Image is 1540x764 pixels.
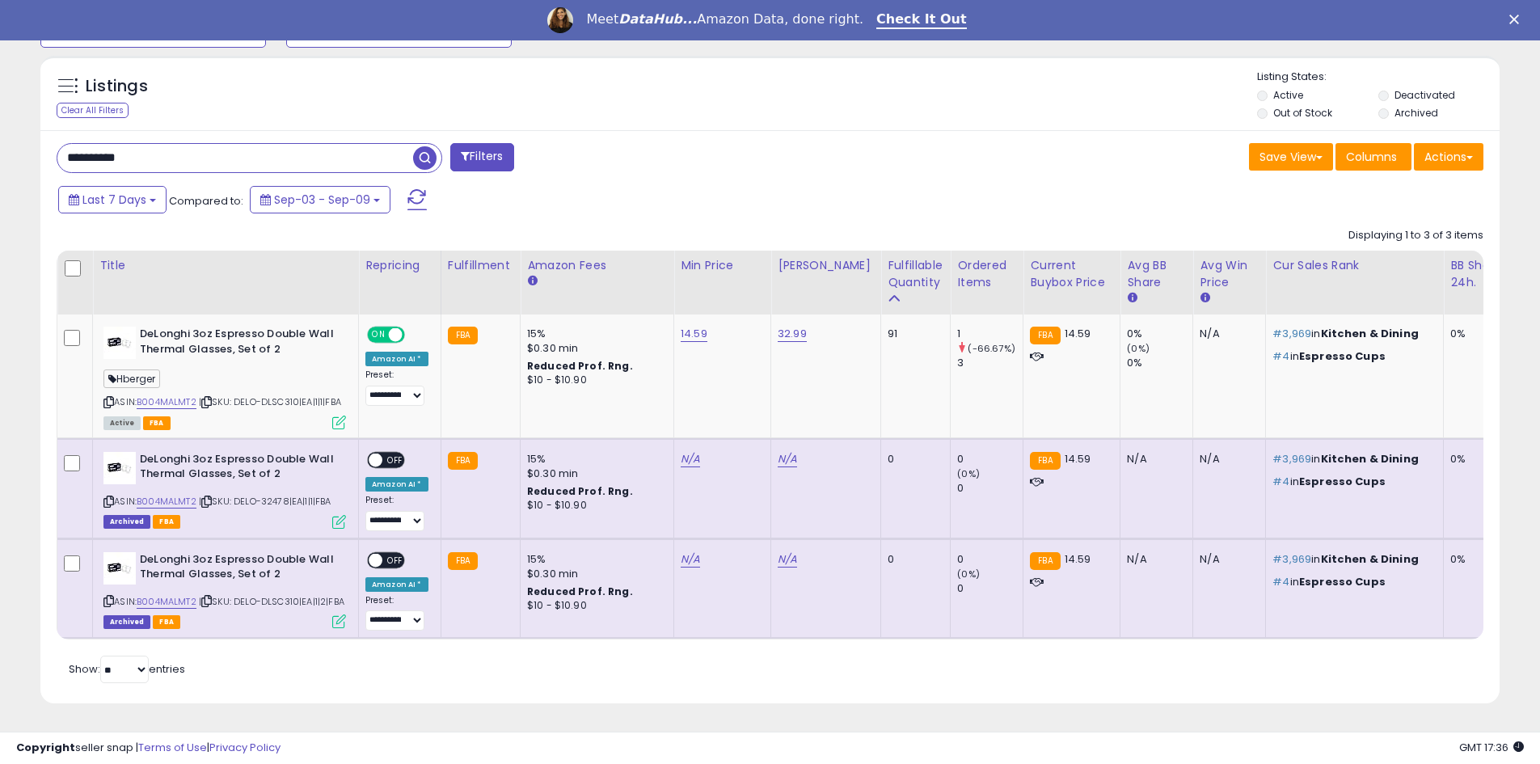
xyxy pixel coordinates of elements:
small: FBA [1030,452,1060,470]
div: ASIN: [103,327,346,428]
small: (0%) [1127,342,1150,355]
span: Espresso Cups [1299,348,1386,364]
span: FBA [153,515,180,529]
div: [PERSON_NAME] [778,257,874,274]
div: Min Price [681,257,764,274]
span: 2025-09-17 17:36 GMT [1459,740,1524,755]
span: FBA [153,615,180,629]
div: Fulfillment [448,257,513,274]
b: Reduced Prof. Rng. [527,484,633,498]
div: Amazon AI * [365,352,428,366]
span: #3,969 [1272,451,1311,466]
span: | SKU: DELO-DLSC310|EA|1|2|FBA [199,595,344,608]
div: Repricing [365,257,434,274]
small: Avg BB Share. [1127,291,1137,306]
button: Actions [1414,143,1483,171]
div: ASIN: [103,552,346,627]
span: OFF [382,453,408,466]
img: 31XYTVV-M9L._SL40_.jpg [103,327,136,359]
span: Espresso Cups [1299,474,1386,489]
b: DeLonghi 3oz Espresso Double Wall Thermal Glasses, Set of 2 [140,552,336,586]
div: N/A [1127,552,1180,567]
div: Preset: [365,595,428,631]
span: Kitchen & Dining [1321,326,1419,341]
div: 15% [527,452,661,466]
span: 14.59 [1065,551,1091,567]
div: $10 - $10.90 [527,499,661,513]
p: in [1272,327,1431,341]
div: Amazon AI * [365,477,428,492]
div: BB Share 24h. [1450,257,1509,291]
label: Deactivated [1394,88,1455,102]
img: 31XYTVV-M9L._SL40_.jpg [103,552,136,585]
label: Out of Stock [1273,106,1332,120]
div: 15% [527,552,661,567]
span: ON [369,328,389,342]
p: in [1272,552,1431,567]
strong: Copyright [16,740,75,755]
span: Columns [1346,149,1397,165]
div: 0% [1450,327,1504,341]
span: 14.59 [1065,326,1091,341]
small: (0%) [957,568,980,580]
span: FBA [143,416,171,430]
div: ASIN: [103,452,346,527]
b: Reduced Prof. Rng. [527,585,633,598]
a: N/A [778,551,797,568]
span: Hberger [103,369,160,388]
small: Avg Win Price. [1200,291,1209,306]
div: 91 [888,327,938,341]
a: B004MALMT2 [137,495,196,509]
button: Last 7 Days [58,186,167,213]
a: N/A [778,451,797,467]
div: Preset: [365,495,428,531]
div: 3 [957,356,1023,370]
b: Reduced Prof. Rng. [527,359,633,373]
a: Check It Out [876,11,967,29]
button: Sep-03 - Sep-09 [250,186,390,213]
small: FBA [448,452,478,470]
div: $10 - $10.90 [527,374,661,387]
p: in [1272,475,1431,489]
span: 14.59 [1065,451,1091,466]
b: DeLonghi 3oz Espresso Double Wall Thermal Glasses, Set of 2 [140,452,336,486]
p: in [1272,349,1431,364]
div: N/A [1200,327,1253,341]
span: OFF [382,553,408,567]
div: N/A [1200,552,1253,567]
label: Active [1273,88,1303,102]
small: (-66.67%) [968,342,1015,355]
div: 0% [1127,356,1192,370]
div: N/A [1200,452,1253,466]
span: Kitchen & Dining [1321,551,1419,567]
span: #4 [1272,574,1289,589]
a: Terms of Use [138,740,207,755]
span: Listings that have been deleted from Seller Central [103,515,150,529]
div: 0 [957,552,1023,567]
div: Cur Sales Rank [1272,257,1437,274]
div: $0.30 min [527,466,661,481]
span: Compared to: [169,193,243,209]
i: DataHub... [618,11,697,27]
div: Meet Amazon Data, done right. [586,11,863,27]
span: #3,969 [1272,551,1311,567]
div: 0% [1127,327,1192,341]
a: B004MALMT2 [137,395,196,409]
b: DeLonghi 3oz Espresso Double Wall Thermal Glasses, Set of 2 [140,327,336,361]
div: $0.30 min [527,341,661,356]
p: in [1272,452,1431,466]
a: 32.99 [778,326,807,342]
div: 0 [957,481,1023,496]
div: 0 [888,452,938,466]
div: $10 - $10.90 [527,599,661,613]
span: Show: entries [69,661,185,677]
div: 1 [957,327,1023,341]
div: Avg Win Price [1200,257,1259,291]
div: Amazon AI * [365,577,428,592]
button: Columns [1335,143,1411,171]
span: #4 [1272,348,1289,364]
div: $0.30 min [527,567,661,581]
small: FBA [448,552,478,570]
div: Clear All Filters [57,103,129,118]
div: seller snap | | [16,741,281,756]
